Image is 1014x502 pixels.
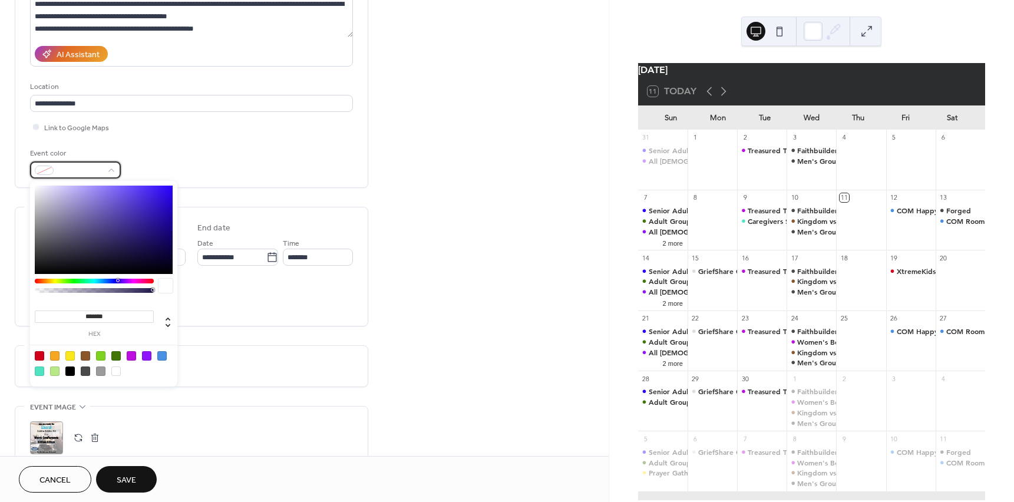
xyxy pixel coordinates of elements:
div: Kingdom vs Culture, “Living the Kingdom Way” [787,408,836,418]
span: Link to Google Maps [44,122,109,134]
div: COM Room Visits [946,216,1004,226]
div: 6 [691,434,700,443]
div: 14 [642,253,650,262]
div: Kingdom vs Culture, “Living the Kingdom Way” [787,468,836,478]
div: All Church Immersion: The Book of Revelation [638,227,688,237]
div: #417505 [111,351,121,361]
div: All [DEMOGRAPHIC_DATA] Immersion: The [DEMOGRAPHIC_DATA] [649,227,873,237]
div: COM Happy Hour at Linden Grove [886,447,936,457]
div: Adult Group Life [649,458,705,468]
div: 10 [890,434,899,443]
div: 6 [939,133,948,142]
div: 11 [939,434,948,443]
div: 21 [642,314,650,323]
div: Location [30,81,351,93]
div: Tue [741,106,788,130]
div: #000000 [65,366,75,376]
div: 25 [840,314,848,323]
div: 11 [840,193,848,202]
div: Senior Adult Sunday School [638,206,688,216]
div: Women's Book Study [787,458,836,468]
div: 7 [642,193,650,202]
div: 7 [741,434,749,443]
div: Treasured Times [748,146,802,156]
div: AI Assistant [57,49,100,61]
div: COM Room Visits [936,216,985,226]
div: Senior Adult [DATE] School [649,326,739,336]
div: 27 [939,314,948,323]
div: #9013FE [142,351,151,361]
div: ; [30,421,63,454]
button: 2 more [658,298,688,308]
div: #8B572A [81,351,90,361]
div: Faithbuilders [787,266,836,276]
div: Faithbuilders [797,146,841,156]
div: Kingdom vs Culture, “Living the Kingdom Way” [787,276,836,286]
div: All [DEMOGRAPHIC_DATA] Immersion: The [DEMOGRAPHIC_DATA] [649,156,873,166]
div: Faithbuilders [787,387,836,397]
div: 4 [840,133,848,142]
div: GriefShare Group [698,266,757,276]
div: 5 [890,133,899,142]
div: Women's Book Study [787,337,836,347]
div: Women's Book Study [787,397,836,407]
div: #FFFFFF [111,366,121,376]
div: COM Room Visits [946,326,1004,336]
button: Cancel [19,466,91,493]
div: Senior Adult [DATE] School [649,387,739,397]
div: All Church Immersion: The Book of Revelation [638,156,688,166]
div: #4A90E2 [157,351,167,361]
div: 1 [691,133,700,142]
div: Adult Group Life [638,458,688,468]
div: Senior Adult [DATE] School [649,266,739,276]
div: Sun [648,106,695,130]
div: Kingdom vs Culture, “Living the Kingdom Way” [797,276,957,286]
div: GriefShare Group [698,387,757,397]
div: Treasured Times [737,447,787,457]
div: Faithbuilders [787,326,836,336]
div: Senior Adult Sunday School [638,266,688,276]
div: Kingdom vs Culture, “Living the Kingdom Way” [787,216,836,226]
div: 1 [790,374,799,383]
div: All Church Immersion: The Book of Revelation [638,348,688,358]
div: 9 [741,193,749,202]
div: Treasured Times [737,206,787,216]
div: Faithbuilders [787,447,836,457]
div: #50E3C2 [35,366,44,376]
div: All [DEMOGRAPHIC_DATA] Immersion: The [DEMOGRAPHIC_DATA] [649,348,873,358]
div: Forged [946,206,971,216]
div: 26 [890,314,899,323]
div: 13 [939,193,948,202]
div: 9 [840,434,848,443]
div: Adult Group Life [638,337,688,347]
div: COM Room Visits [946,458,1004,468]
div: Caregivers Support Group [748,216,837,226]
div: Men's Group Life [787,227,836,237]
div: Men's Group Life [787,287,836,297]
div: 30 [741,374,749,383]
div: Women's Book Study [797,397,868,407]
div: Faithbuilders [797,387,841,397]
div: All [DEMOGRAPHIC_DATA] Immersion: The [DEMOGRAPHIC_DATA] [649,287,873,297]
div: GriefShare Group [688,266,737,276]
div: Faithbuilders [797,326,841,336]
div: XtremeKids Edge Event [897,266,977,276]
div: Senior Adult Sunday School [638,387,688,397]
div: Adult Group Life [649,337,705,347]
div: Treasured Times [737,387,787,397]
div: [DATE] [638,63,985,77]
div: Faithbuilders [797,447,841,457]
div: GriefShare Group [688,387,737,397]
div: COM Happy Hour at Linden Grove [886,206,936,216]
span: Date [197,237,213,250]
div: Treasured Times [737,146,787,156]
div: 2 [741,133,749,142]
div: Women's Book Study [797,458,868,468]
div: 28 [642,374,650,383]
div: #BD10E0 [127,351,136,361]
div: Men's Group Life [787,358,836,368]
div: #F8E71C [65,351,75,361]
div: GriefShare Group [698,326,757,336]
div: Senior Adult Sunday School [638,326,688,336]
